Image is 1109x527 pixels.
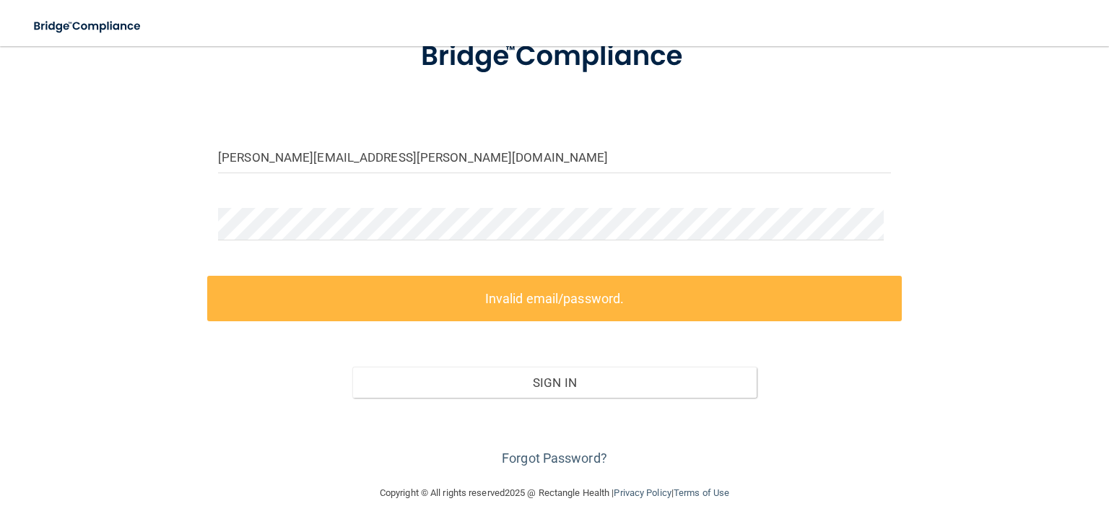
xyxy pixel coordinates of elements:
input: Email [218,141,891,173]
a: Privacy Policy [614,487,671,498]
label: Invalid email/password. [207,276,902,321]
button: Sign In [352,367,756,398]
a: Forgot Password? [502,450,607,466]
div: Copyright © All rights reserved 2025 @ Rectangle Health | | [291,470,818,516]
a: Terms of Use [674,487,729,498]
img: bridge_compliance_login_screen.278c3ca4.svg [22,12,155,41]
img: bridge_compliance_login_screen.278c3ca4.svg [392,20,718,93]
